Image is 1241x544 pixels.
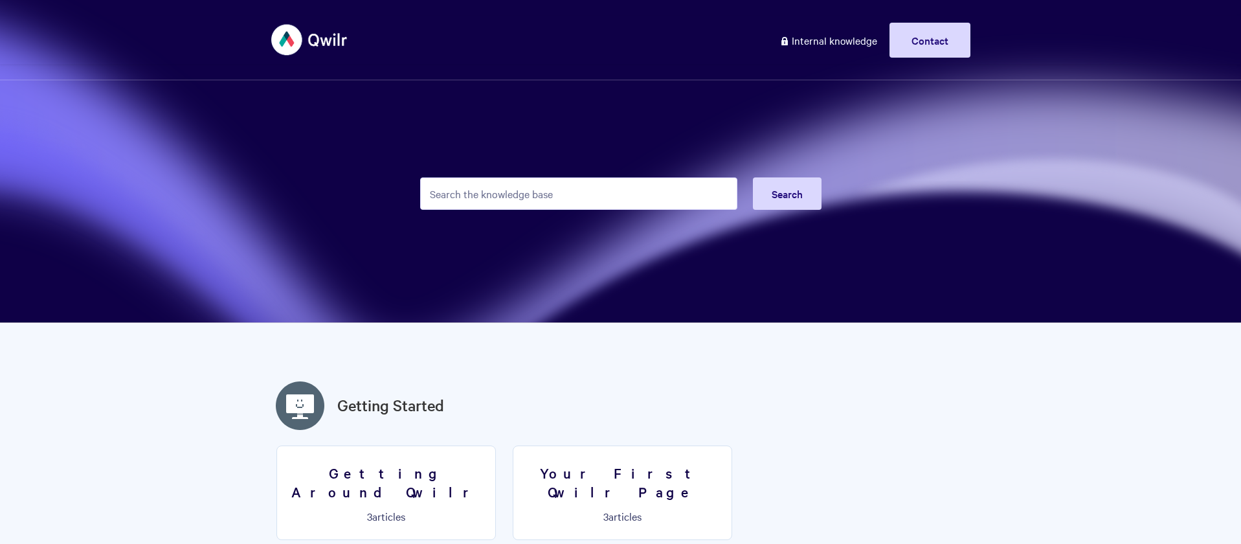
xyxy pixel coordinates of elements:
[285,510,487,522] p: articles
[285,464,487,501] h3: Getting Around Qwilr
[772,187,803,201] span: Search
[889,23,970,58] a: Contact
[521,464,724,501] h3: Your First Qwilr Page
[367,509,372,523] span: 3
[521,510,724,522] p: articles
[337,394,444,417] a: Getting Started
[276,446,496,540] a: Getting Around Qwilr 3articles
[753,177,822,210] button: Search
[603,509,609,523] span: 3
[513,446,732,540] a: Your First Qwilr Page 3articles
[420,177,737,210] input: Search the knowledge base
[770,23,887,58] a: Internal knowledge
[271,16,348,64] img: Qwilr Help Center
